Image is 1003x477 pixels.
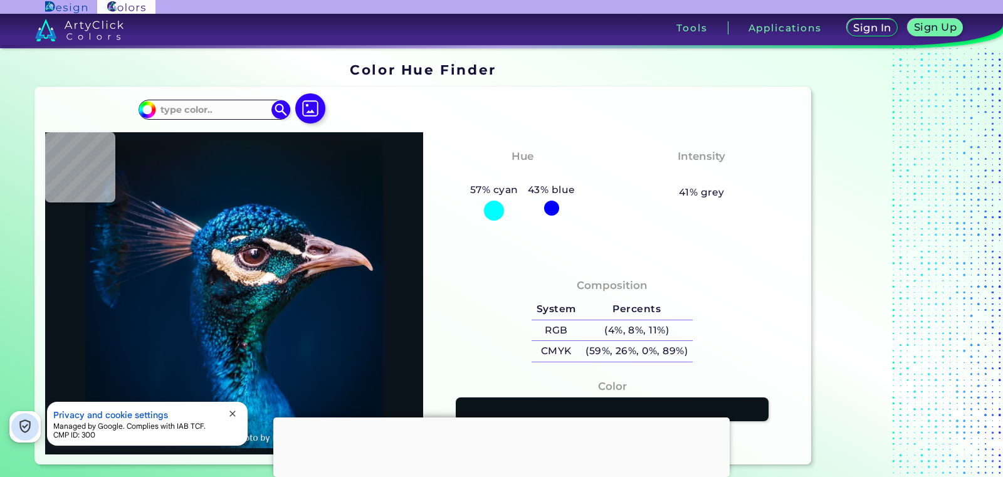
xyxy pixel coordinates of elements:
h5: (4%, 8%, 11%) [580,320,692,341]
h4: Intensity [678,147,725,165]
input: type color.. [156,101,273,118]
img: icon picture [295,93,325,123]
a: Sign Up [911,20,960,36]
h4: Composition [577,276,648,295]
h3: Cyan-Blue [487,167,558,182]
h3: Medium [672,167,731,182]
h5: 57% cyan [465,182,523,198]
h3: Tools [676,23,707,33]
img: img_pavlin.jpg [51,139,417,448]
img: ArtyClick Design logo [45,1,87,13]
h4: Hue [512,147,533,165]
h5: (59%, 26%, 0%, 89%) [580,341,692,362]
h5: 43% blue [523,182,580,198]
h5: Percents [580,299,692,320]
h5: Sign Up [916,23,955,32]
h5: RGB [532,320,580,341]
h5: 41% grey [679,184,725,201]
h1: Color Hue Finder [350,60,496,79]
h5: Sign In [855,23,889,33]
img: icon search [271,100,290,119]
iframe: Advertisement [273,417,730,474]
iframe: Advertisement [816,58,973,469]
h3: Applications [748,23,822,33]
h5: System [532,299,580,320]
a: Sign In [849,20,895,36]
img: logo_artyclick_colors_white.svg [35,19,123,41]
h4: Color [598,377,627,396]
h5: CMYK [532,341,580,362]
